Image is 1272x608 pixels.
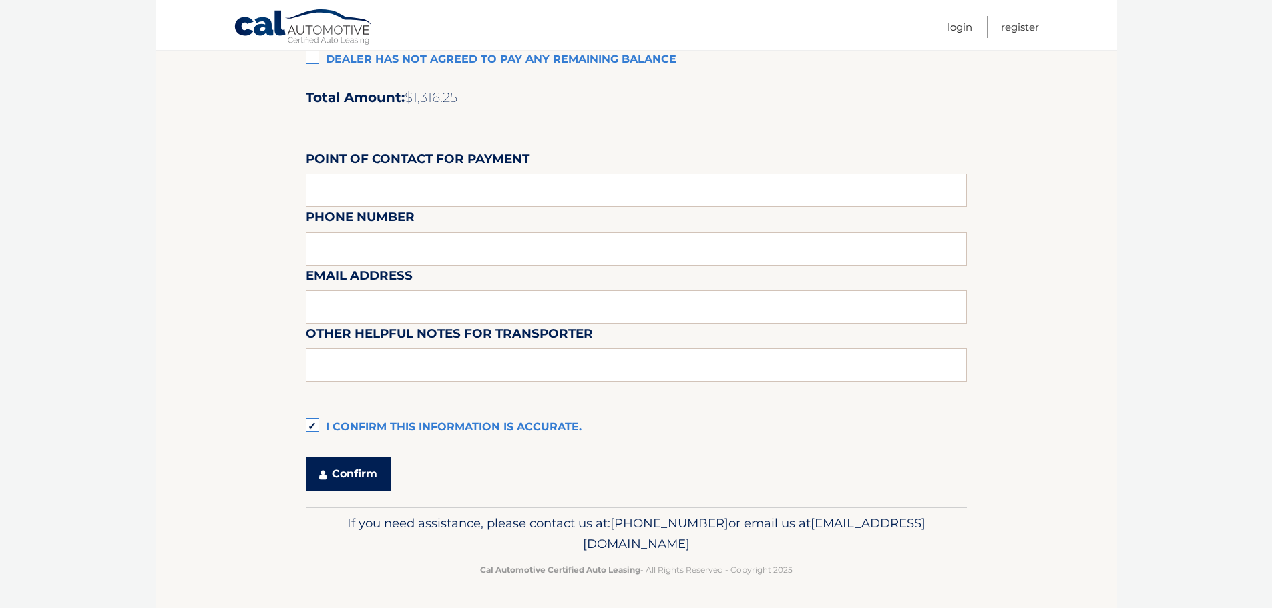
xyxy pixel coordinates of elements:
[306,266,413,290] label: Email Address
[314,563,958,577] p: - All Rights Reserved - Copyright 2025
[306,149,529,174] label: Point of Contact for Payment
[314,513,958,555] p: If you need assistance, please contact us at: or email us at
[1001,16,1039,38] a: Register
[306,324,593,348] label: Other helpful notes for transporter
[306,89,967,106] h2: Total Amount:
[306,47,967,73] label: Dealer has not agreed to pay any remaining balance
[480,565,640,575] strong: Cal Automotive Certified Auto Leasing
[306,414,967,441] label: I confirm this information is accurate.
[610,515,728,531] span: [PHONE_NUMBER]
[947,16,972,38] a: Login
[405,89,457,105] span: $1,316.25
[306,457,391,491] button: Confirm
[234,9,374,47] a: Cal Automotive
